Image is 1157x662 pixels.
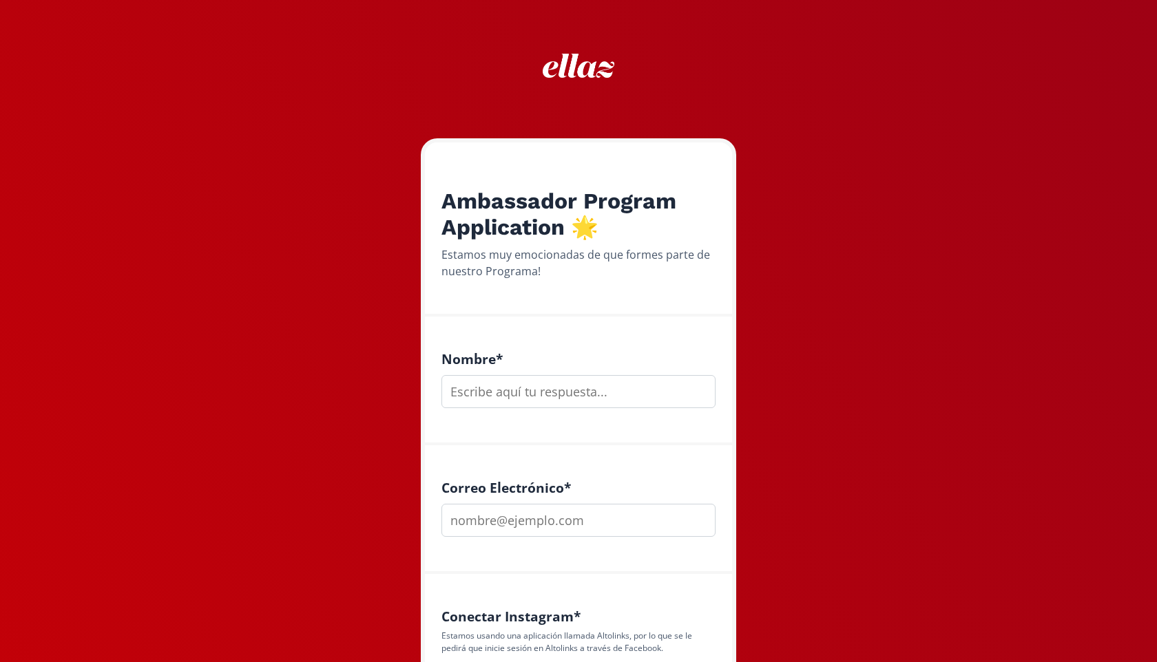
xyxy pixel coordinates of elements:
h4: Conectar Instagram * [441,608,716,624]
h4: Nombre * [441,351,716,367]
input: nombre@ejemplo.com [441,504,716,537]
div: Estamos muy emocionadas de que formes parte de nuestro Programa! [441,246,716,279]
h2: Ambassador Program Application 🌟 [441,188,716,241]
p: Estamos usando una aplicación llamada Altolinks, por lo que se le pedirá que inicie sesión en Alt... [441,630,716,654]
h4: Correo Electrónico * [441,480,716,495]
input: Escribe aquí tu respuesta... [441,375,716,408]
img: ew9eVGDHp6dD [543,54,615,78]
